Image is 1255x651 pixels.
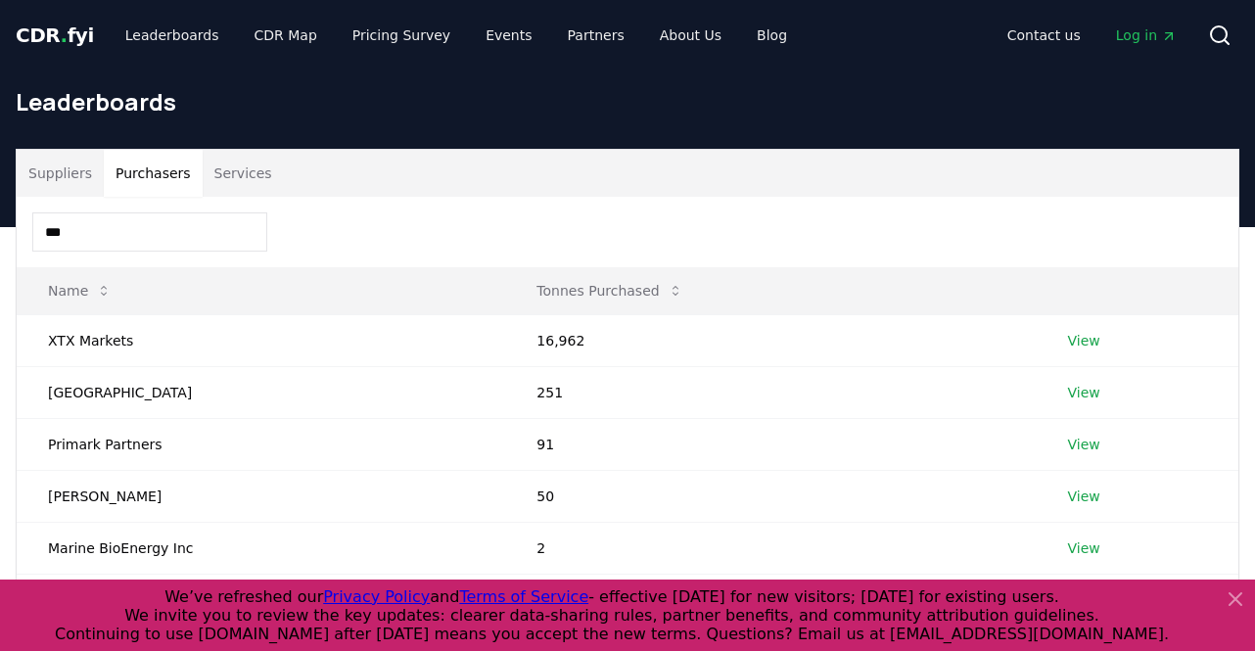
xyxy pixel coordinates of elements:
[203,150,284,197] button: Services
[1068,487,1100,506] a: View
[741,18,803,53] a: Blog
[470,18,547,53] a: Events
[1116,25,1177,45] span: Log in
[1068,383,1100,402] a: View
[239,18,333,53] a: CDR Map
[505,366,1036,418] td: 251
[104,150,203,197] button: Purchasers
[992,18,1192,53] nav: Main
[521,271,698,310] button: Tonnes Purchased
[17,150,104,197] button: Suppliers
[110,18,803,53] nav: Main
[1068,538,1100,558] a: View
[110,18,235,53] a: Leaderboards
[505,314,1036,366] td: 16,962
[505,574,1036,626] td: 1
[505,418,1036,470] td: 91
[16,86,1239,117] h1: Leaderboards
[17,522,505,574] td: Marine BioEnergy Inc
[1100,18,1192,53] a: Log in
[17,366,505,418] td: [GEOGRAPHIC_DATA]
[552,18,640,53] a: Partners
[17,314,505,366] td: XTX Markets
[17,470,505,522] td: [PERSON_NAME]
[1068,331,1100,350] a: View
[32,271,127,310] button: Name
[17,574,505,626] td: [PERSON_NAME]
[505,470,1036,522] td: 50
[505,522,1036,574] td: 2
[992,18,1096,53] a: Contact us
[337,18,466,53] a: Pricing Survey
[61,23,68,47] span: .
[16,22,94,49] a: CDR.fyi
[17,418,505,470] td: Primark Partners
[16,23,94,47] span: CDR fyi
[1068,435,1100,454] a: View
[644,18,737,53] a: About Us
